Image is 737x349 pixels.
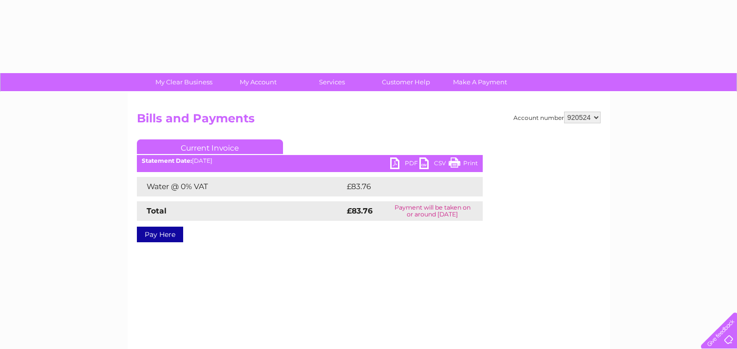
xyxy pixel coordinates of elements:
a: My Account [218,73,298,91]
h2: Bills and Payments [137,112,601,130]
a: Print [449,157,478,172]
strong: Total [147,206,167,215]
a: PDF [390,157,419,172]
td: Water @ 0% VAT [137,177,344,196]
a: My Clear Business [144,73,224,91]
a: Pay Here [137,227,183,242]
div: [DATE] [137,157,483,164]
td: £83.76 [344,177,463,196]
a: CSV [419,157,449,172]
a: Services [292,73,372,91]
a: Customer Help [366,73,446,91]
b: Statement Date: [142,157,192,164]
a: Current Invoice [137,139,283,154]
strong: £83.76 [347,206,373,215]
td: Payment will be taken on or around [DATE] [382,201,483,221]
div: Account number [513,112,601,123]
a: Make A Payment [440,73,520,91]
